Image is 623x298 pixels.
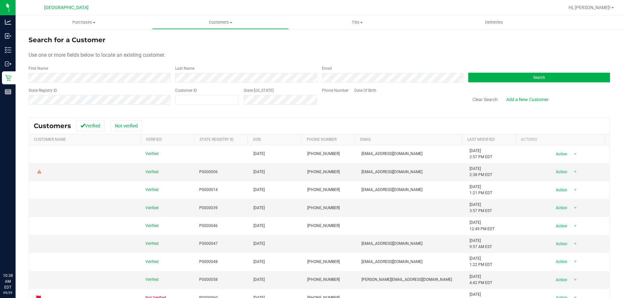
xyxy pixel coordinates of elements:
span: Action [550,149,571,159]
span: [DATE] 2:38 PM EDT [470,166,492,178]
inline-svg: Inventory [5,47,11,53]
span: [DATE] [253,205,265,211]
label: Customer ID [175,88,197,93]
span: Customers [34,122,71,130]
span: Action [550,203,571,212]
p: 09/29 [3,290,13,295]
span: P0000058 [199,277,218,283]
span: Hi, [PERSON_NAME]! [568,5,611,10]
a: DOB [253,137,261,142]
button: Not verified [111,120,142,131]
span: Deliveries [476,19,512,25]
span: [DATE] [253,169,265,175]
a: State Registry Id [200,137,234,142]
label: Date Of Birth [354,88,376,93]
span: select [571,275,579,284]
inline-svg: Retail [5,75,11,81]
span: select [571,221,579,231]
span: Customers [153,19,288,25]
span: P0000039 [199,205,218,211]
span: [PERSON_NAME][EMAIL_ADDRESS][DOMAIN_NAME] [361,277,452,283]
span: Action [550,257,571,266]
button: Verified [76,120,104,131]
span: select [571,167,579,176]
span: Verified [145,151,159,157]
span: Action [550,239,571,248]
span: [DATE] [253,223,265,229]
span: Action [550,221,571,231]
span: [DATE] 12:49 PM EDT [470,220,495,232]
label: State Registry ID [29,88,57,93]
span: Verified [145,187,159,193]
span: Verified [145,241,159,247]
span: Verified [145,169,159,175]
span: Verified [145,259,159,265]
div: Warning - Level 2 [36,169,42,175]
span: select [571,239,579,248]
span: select [571,257,579,266]
button: Clear Search [468,94,502,105]
span: [DATE] [253,241,265,247]
span: select [571,203,579,212]
a: Verified [146,137,162,142]
span: [DATE] 9:57 AM EST [470,238,492,250]
a: Customer Name [34,137,66,142]
inline-svg: Outbound [5,61,11,67]
span: Search [533,75,545,80]
span: Action [550,185,571,195]
span: Verified [145,277,159,283]
a: Tills [289,16,425,29]
a: Phone Number [307,137,336,142]
span: [EMAIL_ADDRESS][DOMAIN_NAME] [361,241,422,247]
button: Search [468,73,610,82]
label: Email [322,66,332,71]
span: [DATE] [253,151,265,157]
span: [DATE] 4:42 PM EDT [470,274,492,286]
span: P0000046 [199,223,218,229]
span: [PHONE_NUMBER] [307,187,340,193]
span: [PHONE_NUMBER] [307,223,340,229]
span: P0000047 [199,241,218,247]
a: Customers [152,16,289,29]
span: select [571,149,579,159]
span: Verified [145,223,159,229]
span: Tills [289,19,425,25]
div: Actions [521,137,603,142]
span: Verified [145,205,159,211]
inline-svg: Analytics [5,19,11,25]
inline-svg: Reports [5,89,11,95]
span: [PHONE_NUMBER] [307,277,340,283]
span: [GEOGRAPHIC_DATA] [44,5,89,10]
span: [DATE] 1:22 PM EDT [470,256,492,268]
a: Purchases [16,16,152,29]
a: Add a New Customer [502,94,553,105]
a: Deliveries [426,16,562,29]
span: [PHONE_NUMBER] [307,151,340,157]
label: Phone Number [322,88,348,93]
span: select [571,185,579,195]
span: [DATE] [253,259,265,265]
span: [EMAIL_ADDRESS][DOMAIN_NAME] [361,151,422,157]
a: Email [360,137,371,142]
span: [EMAIL_ADDRESS][DOMAIN_NAME] [361,169,422,175]
span: [PHONE_NUMBER] [307,205,340,211]
span: P0000048 [199,259,218,265]
span: P0000006 [199,169,218,175]
span: [DATE] 1:21 PM EDT [470,184,492,196]
span: [DATE] 2:57 PM EDT [470,148,492,160]
span: P0000014 [199,187,218,193]
iframe: Resource center [6,246,26,266]
label: First Name [29,66,48,71]
p: 10:38 AM EDT [3,273,13,290]
span: [DATE] 3:57 PM EST [470,202,492,214]
span: [DATE] [253,187,265,193]
inline-svg: Inbound [5,33,11,39]
span: [EMAIL_ADDRESS][DOMAIN_NAME] [361,187,422,193]
span: [EMAIL_ADDRESS][DOMAIN_NAME] [361,259,422,265]
span: Use one or more fields below to locate an existing customer. [29,52,165,58]
span: [PHONE_NUMBER] [307,259,340,265]
label: State [US_STATE] [244,88,274,93]
a: Last Modified [467,137,495,142]
span: Purchases [16,19,152,25]
span: [DATE] [253,277,265,283]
